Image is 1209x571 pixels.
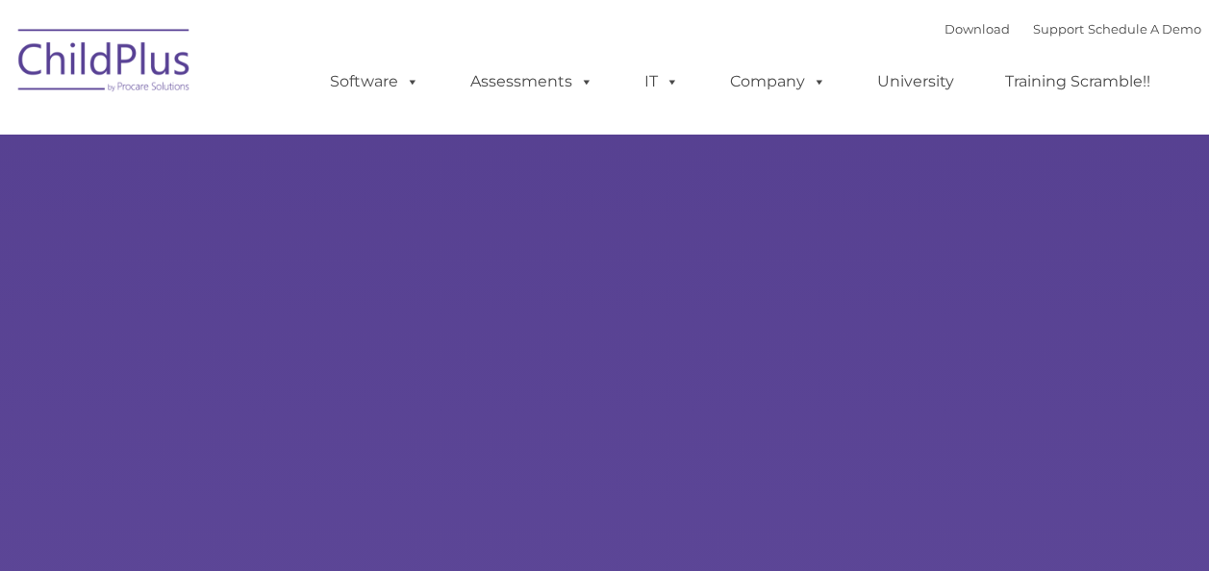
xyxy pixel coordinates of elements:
[858,62,973,101] a: University
[1033,21,1084,37] a: Support
[625,62,698,101] a: IT
[451,62,613,101] a: Assessments
[945,21,1010,37] a: Download
[1088,21,1201,37] a: Schedule A Demo
[945,21,1201,37] font: |
[311,62,439,101] a: Software
[986,62,1170,101] a: Training Scramble!!
[9,15,201,112] img: ChildPlus by Procare Solutions
[711,62,845,101] a: Company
